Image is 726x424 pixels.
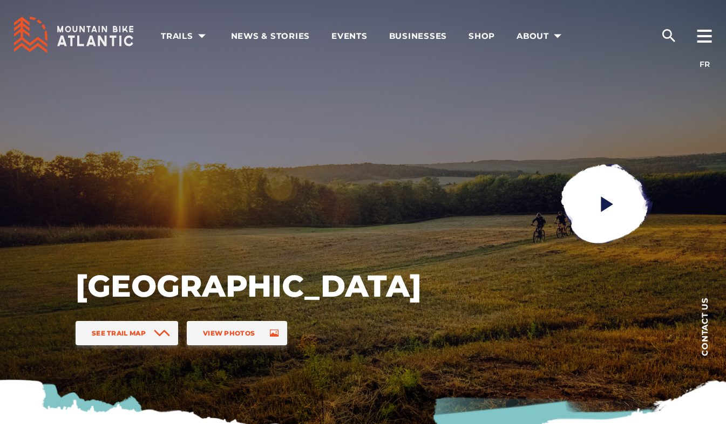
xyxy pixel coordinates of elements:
span: Businesses [389,31,447,42]
span: About [517,31,565,42]
a: See Trail Map [76,321,178,345]
span: Trails [161,31,209,42]
a: View Photos [187,321,287,345]
ion-icon: search [660,27,677,44]
h1: [GEOGRAPHIC_DATA] [76,267,421,305]
a: Contact us [683,281,726,372]
span: Shop [469,31,495,42]
ion-icon: arrow dropdown [550,29,565,44]
ion-icon: play [598,194,617,214]
a: FR [700,59,710,69]
ion-icon: arrow dropdown [194,29,209,44]
span: Contact us [701,297,709,356]
span: View Photos [203,329,255,337]
span: News & Stories [231,31,310,42]
span: See Trail Map [92,329,146,337]
span: Events [331,31,368,42]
